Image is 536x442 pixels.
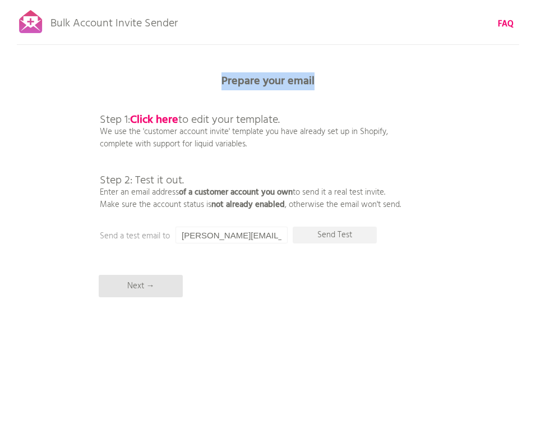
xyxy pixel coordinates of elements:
[130,111,178,129] a: Click here
[498,18,514,30] a: FAQ
[211,198,285,211] b: not already enabled
[179,186,293,199] b: of a customer account you own
[498,17,514,31] b: FAQ
[99,275,183,297] p: Next →
[100,230,324,242] p: Send a test email to
[50,7,178,35] p: Bulk Account Invite Sender
[221,72,315,90] b: Prepare your email
[100,90,401,211] p: We use the 'customer account invite' template you have already set up in Shopify, complete with s...
[293,227,377,243] p: Send Test
[100,172,184,190] span: Step 2: Test it out.
[100,111,280,129] span: Step 1: to edit your template.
